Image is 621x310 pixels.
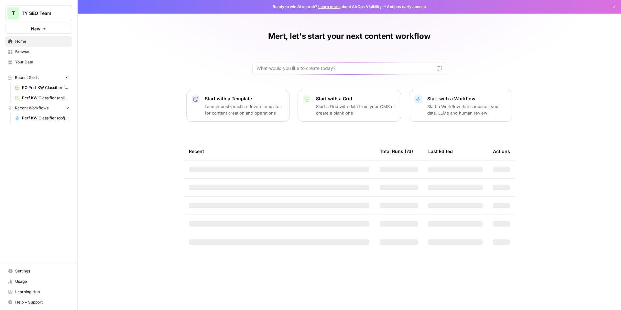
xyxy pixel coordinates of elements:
[31,26,40,32] span: New
[5,276,72,287] a: Usage
[205,95,284,102] p: Start with a Template
[22,85,69,91] span: RO Perf KW Classifier [Anil] Grid
[15,279,69,284] span: Usage
[15,105,49,111] span: Recent Workflows
[380,142,413,160] div: Total Runs (7d)
[15,75,38,81] span: Recent Grids
[15,39,69,44] span: Home
[5,5,72,21] button: Workspace: TY SEO Team
[12,9,15,17] span: T
[12,93,72,103] a: Perf KW Classifier (anil&mert cuma günü sonu)
[5,57,72,67] a: Your Data
[22,115,69,121] span: Perf KW Classifier (doğuş & mert & Anıl edition)
[409,90,512,122] button: Start with a WorkflowStart a Workflow that combines your data, LLMs and human review
[15,299,69,305] span: Help + Support
[298,90,401,122] button: Start with a GridStart a Grid with data from your CMS or create a blank one
[5,36,72,47] a: Home
[15,49,69,55] span: Browse
[5,73,72,83] button: Recent Grids
[189,142,369,160] div: Recent
[273,4,382,10] span: Ready to win AI search? about AirOps Visibility
[5,24,72,34] button: New
[427,95,507,102] p: Start with a Workflow
[15,289,69,295] span: Learning Hub
[5,103,72,113] button: Recent Workflows
[256,65,434,72] input: What would you like to create today?
[15,59,69,65] span: Your Data
[5,266,72,276] a: Settings
[5,287,72,297] a: Learning Hub
[12,113,72,123] a: Perf KW Classifier (doğuş & mert & Anıl edition)
[5,297,72,307] button: Help + Support
[493,142,510,160] div: Actions
[427,103,507,116] p: Start a Workflow that combines your data, LLMs and human review
[5,47,72,57] a: Browse
[318,4,340,9] a: Learn more
[316,103,396,116] p: Start a Grid with data from your CMS or create a blank one
[316,95,396,102] p: Start with a Grid
[12,83,72,93] a: RO Perf KW Classifier [Anil] Grid
[268,31,430,41] h1: Mert, let's start your next content workflow
[15,268,69,274] span: Settings
[205,103,284,116] p: Launch best-practice driven templates for content creation and operations
[22,10,61,17] span: TY SEO Team
[186,90,290,122] button: Start with a TemplateLaunch best-practice driven templates for content creation and operations
[428,142,453,160] div: Last Edited
[387,4,426,10] span: Actions early access
[22,95,69,101] span: Perf KW Classifier (anil&mert cuma günü sonu)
